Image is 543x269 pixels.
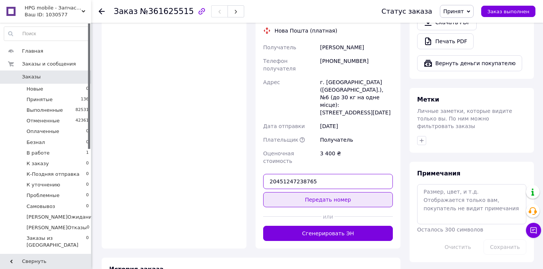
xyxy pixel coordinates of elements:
button: Заказ выполнен [481,6,535,17]
span: 136 [81,96,89,103]
span: [PERSON_NAME]Отказы [27,224,87,231]
span: Заказы из [GEOGRAPHIC_DATA] [27,235,86,249]
span: HPG mobile - Запчасти, комплектующие и аксессуары для смартфонов и планшетов [25,5,82,11]
span: К заказу [27,160,49,167]
span: Метки [417,96,439,103]
span: 0 [86,128,89,135]
span: Получатель [263,44,296,50]
span: или [322,213,334,221]
div: Ваш ID: 1030577 [25,11,91,18]
div: Вернуться назад [99,8,105,15]
span: Заказы [22,74,41,80]
span: 0 [86,160,89,167]
span: [PERSON_NAME]Ожидание [27,214,95,221]
span: 0 [87,224,89,231]
span: Плательщик [263,137,298,143]
span: Примечания [417,170,460,177]
span: Принят [443,8,464,14]
span: 0 [86,192,89,199]
span: 82531 [75,107,89,114]
span: Дата отправки [263,123,305,129]
span: Оценочная стоимость [263,150,294,164]
span: Адрес [263,79,280,85]
span: К уточнению [27,181,60,188]
span: Проблемные [27,192,60,199]
div: [PHONE_NUMBER] [319,54,394,75]
span: 0 [86,181,89,188]
span: 1 [86,150,89,156]
span: 0 [86,139,89,146]
div: [PERSON_NAME] [319,41,394,54]
span: №361625515 [140,7,194,16]
a: Печать PDF [417,33,474,49]
button: Вернуть деньги покупателю [417,55,522,71]
span: Безнал [27,139,45,146]
span: Выполненные [27,107,63,114]
div: Статус заказа [381,8,432,15]
button: Чат с покупателем [526,223,541,238]
span: Заказы и сообщения [22,61,76,67]
span: 0 [86,171,89,178]
span: Оплаченные [27,128,59,135]
span: 0 [86,203,89,210]
div: [DATE] [319,119,394,133]
span: Осталось 300 символов [417,227,483,233]
div: г. [GEOGRAPHIC_DATA] ([GEOGRAPHIC_DATA].), №6 (до 30 кг на одне місце): [STREET_ADDRESS][DATE] [319,75,394,119]
span: Новые [27,86,43,92]
span: 42361 [75,117,89,124]
span: Телефон получателя [263,58,296,72]
span: Личные заметки, которые видите только вы. По ним можно фильтровать заказы [417,108,512,129]
div: Нова Пошта (платная) [273,27,339,34]
span: 0 [86,86,89,92]
span: Заказ [114,7,138,16]
span: В работе [27,150,50,156]
button: Сгенерировать ЭН [263,226,393,241]
span: Самовывоз [27,203,55,210]
span: 0 [86,235,89,249]
span: Отмененные [27,117,60,124]
span: Принятые [27,96,53,103]
span: Главная [22,48,43,55]
button: Передать номер [263,192,393,207]
div: 3 400 ₴ [319,147,394,168]
span: Заказ выполнен [487,9,529,14]
div: Получатель [319,133,394,147]
span: К-Поздняя отправка [27,171,80,178]
input: Номер экспресс-накладной [263,174,393,189]
input: Поиск [4,27,89,41]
